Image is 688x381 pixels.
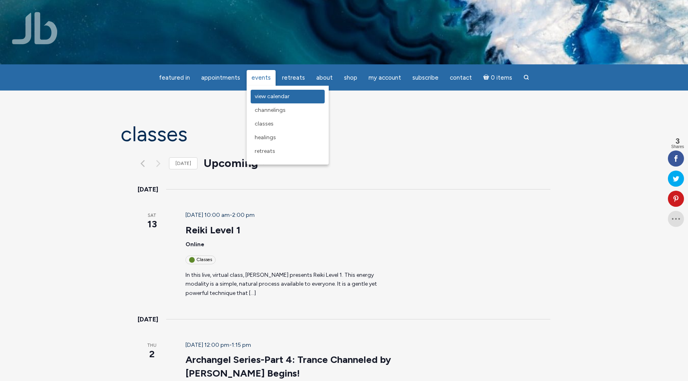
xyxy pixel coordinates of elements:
a: Retreats [277,70,310,86]
img: Jamie Butler. The Everyday Medium [12,12,58,44]
button: Next Events [153,159,163,168]
span: Retreats [255,148,275,154]
span: Channelings [255,107,286,113]
span: featured in [159,74,190,81]
span: Thu [138,342,166,349]
span: Upcoming [204,155,258,171]
span: Healings [255,134,276,141]
span: View Calendar [255,93,290,100]
a: [DATE] [169,157,198,170]
a: Classes [251,117,325,131]
span: 1:15 pm [232,342,251,348]
button: Upcoming [204,155,266,171]
span: 2:00 pm [232,212,255,218]
span: Online [185,241,204,248]
i: Cart [483,74,491,81]
span: Contact [450,74,472,81]
a: Appointments [196,70,245,86]
span: [DATE] 10:00 am [185,212,230,218]
span: About [316,74,333,81]
span: Subscribe [412,74,439,81]
div: Classes [185,255,216,264]
span: 0 items [491,75,512,81]
a: Healings [251,131,325,144]
a: Previous Events [138,159,147,168]
p: In this live, virtual class, [PERSON_NAME] presents Reiki Level 1. This energy modality is a simp... [185,271,394,298]
span: 13 [138,217,166,231]
a: Subscribe [408,70,443,86]
time: [DATE] [138,184,158,195]
a: Reiki Level 1 [185,224,241,236]
time: - [185,342,251,348]
span: Shares [671,145,684,149]
a: Channelings [251,103,325,117]
span: [DATE] 12:00 pm [185,342,229,348]
a: Cart0 items [478,69,517,86]
span: Appointments [201,74,240,81]
h1: Classes [121,123,567,146]
a: Archangel Series-Part 4: Trance Channeled by [PERSON_NAME] Begins! [185,354,391,379]
time: - [185,212,255,218]
span: Retreats [282,74,305,81]
a: About [311,70,338,86]
span: Sat [138,212,166,219]
a: Shop [339,70,362,86]
a: Events [247,70,276,86]
span: 2 [138,347,166,361]
a: Retreats [251,144,325,158]
span: Shop [344,74,357,81]
a: My Account [364,70,406,86]
a: Contact [445,70,477,86]
span: 3 [671,138,684,145]
time: [DATE] [138,314,158,325]
a: featured in [154,70,195,86]
a: View Calendar [251,90,325,103]
span: My Account [369,74,401,81]
span: Events [251,74,271,81]
span: Classes [255,120,274,127]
